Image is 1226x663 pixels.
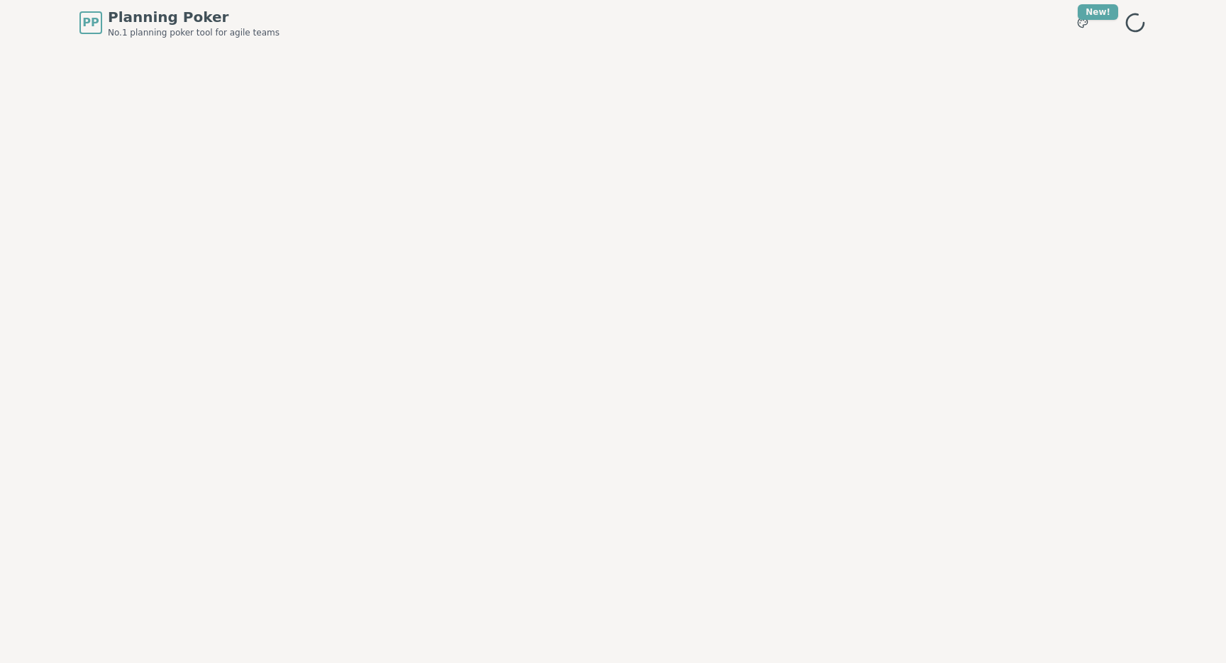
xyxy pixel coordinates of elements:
span: No.1 planning poker tool for agile teams [108,27,280,38]
span: PP [82,14,99,31]
div: New! [1078,4,1118,20]
button: New! [1070,10,1095,35]
a: PPPlanning PokerNo.1 planning poker tool for agile teams [79,7,280,38]
span: Planning Poker [108,7,280,27]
